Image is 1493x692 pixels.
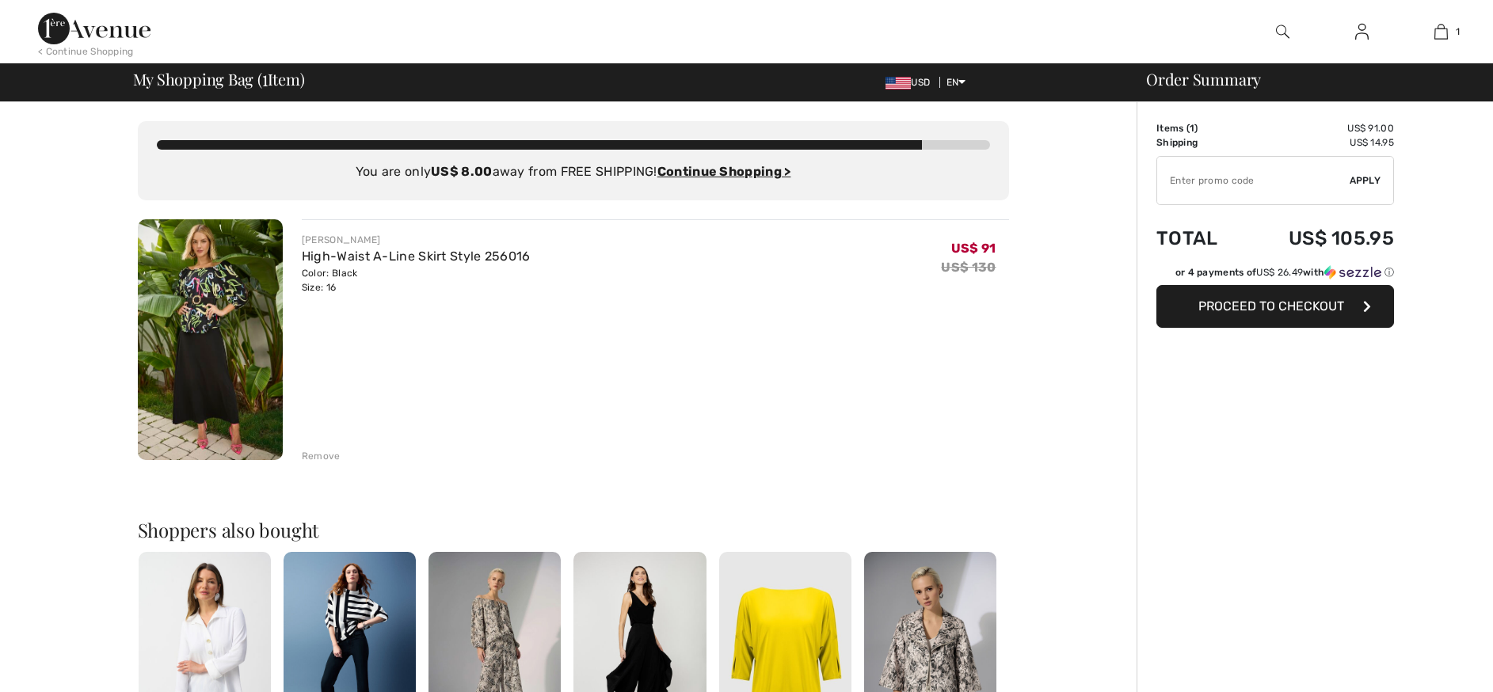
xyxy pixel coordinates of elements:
[1244,121,1394,135] td: US$ 91.00
[302,266,531,295] div: Color: Black Size: 16
[886,77,936,88] span: USD
[431,164,492,179] strong: US$ 8.00
[1156,211,1244,265] td: Total
[1402,22,1480,41] a: 1
[657,164,791,179] a: Continue Shopping >
[133,71,305,87] span: My Shopping Bag ( Item)
[951,241,996,256] span: US$ 91
[1127,71,1483,87] div: Order Summary
[38,44,134,59] div: < Continue Shopping
[886,77,911,89] img: US Dollar
[1175,265,1394,279] div: or 4 payments of with
[157,162,990,181] div: You are only away from FREE SHIPPING!
[138,520,1009,539] h2: Shoppers also bought
[946,77,966,88] span: EN
[302,449,341,463] div: Remove
[302,233,531,247] div: [PERSON_NAME]
[302,249,531,264] a: High-Waist A-Line Skirt Style 256016
[1157,157,1350,204] input: Promo code
[1156,135,1244,150] td: Shipping
[1156,121,1244,135] td: Items ( )
[38,13,150,44] img: 1ère Avenue
[1244,135,1394,150] td: US$ 14.95
[1324,265,1381,279] img: Sezzle
[1276,22,1289,41] img: search the website
[262,67,268,88] span: 1
[1198,298,1344,314] span: Proceed to Checkout
[1156,285,1394,328] button: Proceed to Checkout
[1256,267,1303,278] span: US$ 26.49
[1350,173,1381,188] span: Apply
[1244,211,1394,265] td: US$ 105.95
[138,219,283,460] img: High-Waist A-Line Skirt Style 256016
[1456,25,1460,39] span: 1
[1355,22,1369,41] img: My Info
[1343,22,1381,42] a: Sign In
[941,260,996,275] s: US$ 130
[1156,265,1394,285] div: or 4 payments ofUS$ 26.49withSezzle Click to learn more about Sezzle
[1434,22,1448,41] img: My Bag
[1190,123,1194,134] span: 1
